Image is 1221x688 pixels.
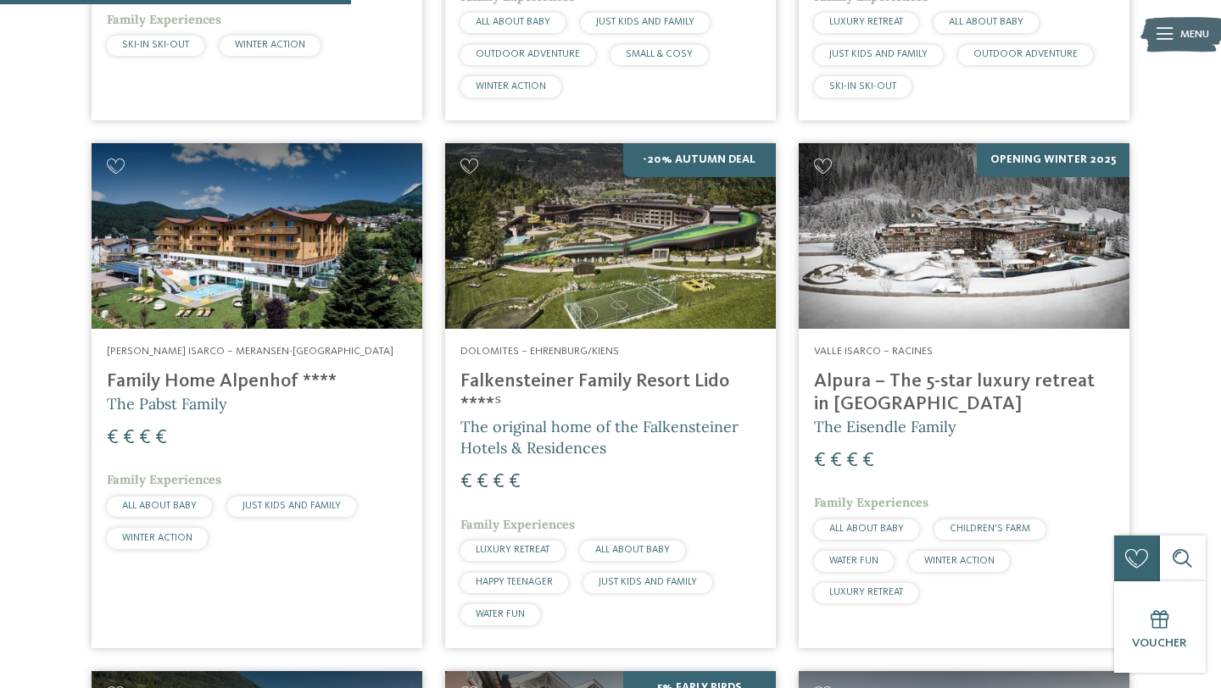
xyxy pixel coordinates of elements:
span: [PERSON_NAME] Isarco – Meransen-[GEOGRAPHIC_DATA] [107,346,393,357]
span: Dolomites – Ehrenburg/Kiens [460,346,619,357]
span: Family Experiences [107,472,221,487]
a: Looking for family hotels? Find the best ones here! -20% Autumn Deal Dolomites – Ehrenburg/Kiens ... [445,143,776,648]
span: The original home of the Falkensteiner Hotels & Residences [460,417,739,458]
span: OUTDOOR ADVENTURE [476,49,580,59]
span: Family Experiences [814,495,928,510]
span: HAPPY TEENAGER [476,577,553,587]
span: Family Experiences [107,12,221,27]
a: Voucher [1114,581,1206,673]
span: ALL ABOUT BABY [595,545,670,555]
span: ALL ABOUT BABY [949,17,1023,27]
h4: Falkensteiner Family Resort Lido ****ˢ [460,370,761,416]
span: € [155,428,167,448]
span: CHILDREN’S FARM [950,524,1030,534]
span: OUTDOOR ADVENTURE [973,49,1078,59]
span: € [814,451,826,471]
span: JUST KIDS AND FAMILY [243,501,341,511]
span: LUXURY RETREAT [829,587,903,597]
span: ALL ABOUT BABY [829,524,904,534]
span: € [846,451,858,471]
img: Looking for family hotels? Find the best ones here! [445,143,776,329]
span: WINTER ACTION [122,533,192,543]
span: WINTER ACTION [476,81,546,92]
span: WATER FUN [476,609,525,619]
span: JUST KIDS AND FAMILY [596,17,694,27]
a: Looking for family hotels? Find the best ones here! [PERSON_NAME] Isarco – Meransen-[GEOGRAPHIC_D... [92,143,422,648]
span: JUST KIDS AND FAMILY [829,49,928,59]
span: The Eisendle Family [814,417,956,436]
span: WATER FUN [829,556,878,566]
span: € [830,451,842,471]
span: Voucher [1132,637,1187,649]
span: The Pabst Family [107,394,227,413]
span: WINTER ACTION [235,40,305,50]
span: € [862,451,874,471]
span: Valle Isarco – Racines [814,346,933,357]
span: JUST KIDS AND FAMILY [599,577,697,587]
span: € [107,428,119,448]
span: € [123,428,135,448]
span: € [477,472,488,492]
span: SKI-IN SKI-OUT [122,40,189,50]
h4: Family Home Alpenhof **** [107,370,407,393]
span: SKI-IN SKI-OUT [829,81,896,92]
span: LUXURY RETREAT [476,545,549,555]
a: Looking for family hotels? Find the best ones here! Opening winter 2025 Valle Isarco – Racines Al... [799,143,1129,648]
span: WINTER ACTION [924,556,995,566]
span: € [460,472,472,492]
img: Family Home Alpenhof **** [92,143,422,329]
span: € [493,472,505,492]
span: € [139,428,151,448]
span: ALL ABOUT BABY [476,17,550,27]
h4: Alpura – The 5-star luxury retreat in [GEOGRAPHIC_DATA] [814,370,1114,416]
span: SMALL & COSY [626,49,693,59]
span: Family Experiences [460,517,575,532]
span: LUXURY RETREAT [829,17,903,27]
span: € [509,472,521,492]
span: ALL ABOUT BABY [122,501,197,511]
img: Looking for family hotels? Find the best ones here! [799,143,1129,329]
